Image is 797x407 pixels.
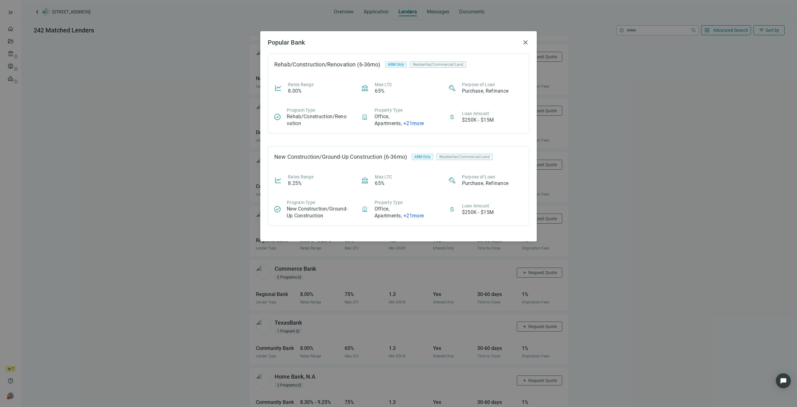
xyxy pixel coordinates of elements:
[375,108,403,113] span: Property Type
[288,174,314,179] span: Rates Range
[288,82,314,87] span: Rates Range
[522,39,529,46] button: close
[375,200,403,205] span: Property Type
[288,88,302,94] article: 8.00%
[462,209,494,216] article: $250K - $15M
[462,88,509,94] article: Purchase, Refinance
[436,154,493,160] div: Residential/Commercial/Land
[375,180,384,187] article: 65%
[462,174,495,179] span: Purpose of Loan
[375,174,392,179] span: Max LTC
[356,60,385,69] div: (6-36mo)
[414,154,431,160] span: ARM Only
[388,61,404,68] span: ARM Only
[274,61,356,68] div: Rehab/Construction/Renovation
[287,113,349,127] article: Rehab/Construction/Renovation
[375,206,402,219] span: Office, Apartments ,
[287,206,349,219] article: New Construction/Ground-Up Construction
[287,200,315,205] span: Program Type
[462,117,494,124] article: $250K - $15M
[462,82,495,87] span: Purpose of Loan
[288,180,302,187] article: 8.25%
[382,153,412,161] div: (6-36mo)
[462,180,509,187] article: Purchase, Refinance
[462,203,489,208] span: Loan Amount
[268,39,519,46] h2: Popular Bank
[462,111,489,116] span: Loan Amount
[410,61,466,68] div: Residential/Commercial/Land
[287,108,315,113] span: Program Type
[375,88,384,94] article: 65%
[776,373,791,388] div: Open Intercom Messenger
[274,154,382,160] div: New Construction/Ground-Up Construction
[375,114,402,126] span: Office, Apartments ,
[403,120,424,126] span: + 21 more
[403,213,424,219] span: + 21 more
[375,82,392,87] span: Max LTC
